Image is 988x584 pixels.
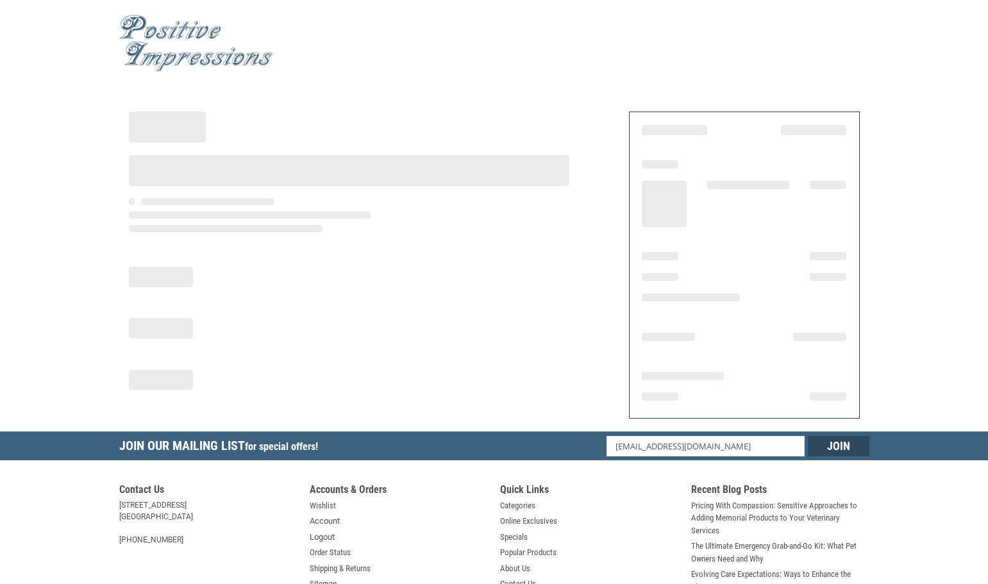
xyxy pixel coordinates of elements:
[691,499,869,537] a: Pricing With Compassion: Sensitive Approaches to Adding Memorial Products to Your Veterinary Serv...
[119,431,324,464] h5: Join Our Mailing List
[119,499,297,546] address: [STREET_ADDRESS] [GEOGRAPHIC_DATA] [PHONE_NUMBER]
[310,562,371,575] a: Shipping & Returns
[691,540,869,565] a: The Ultimate Emergency Grab-and-Go Kit: What Pet Owners Need and Why
[245,440,318,453] span: for special offers!
[500,515,557,528] a: Online Exclusives
[500,562,530,575] a: About Us
[119,483,297,499] h5: Contact Us
[310,483,488,499] h5: Accounts & Orders
[691,483,869,499] h5: Recent Blog Posts
[808,436,869,456] input: Join
[607,436,805,456] input: Email
[310,499,336,512] a: Wishlist
[500,546,557,559] a: Popular Products
[500,483,678,499] h5: Quick Links
[310,546,351,559] a: Order Status
[119,15,273,72] img: Positive Impressions
[500,499,535,512] a: Categories
[310,515,340,528] a: Account
[500,531,528,544] a: Specials
[310,531,335,544] a: Logout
